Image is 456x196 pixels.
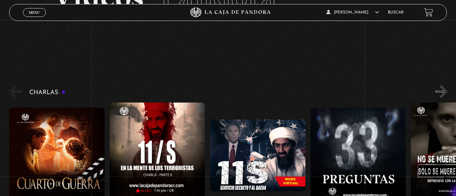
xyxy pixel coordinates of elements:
[435,86,447,97] button: Next
[424,8,433,17] a: View your shopping cart
[29,10,40,15] span: Menu
[29,89,65,96] h3: Charlas
[9,86,21,97] button: Previous
[326,10,379,15] span: [PERSON_NAME]
[26,16,42,21] span: Cerrar
[388,10,404,15] a: Buscar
